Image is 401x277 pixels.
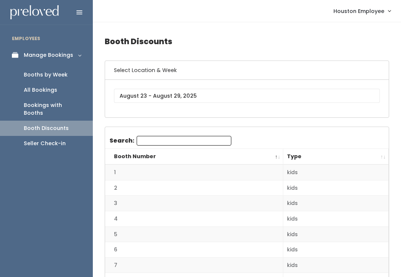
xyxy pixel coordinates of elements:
[105,31,389,52] h4: Booth Discounts
[283,242,389,258] td: kids
[24,101,81,117] div: Bookings with Booths
[105,227,283,242] td: 5
[105,257,283,273] td: 7
[110,136,231,146] label: Search:
[24,140,66,147] div: Seller Check-in
[105,180,283,196] td: 2
[10,5,59,20] img: preloved logo
[105,164,283,180] td: 1
[24,51,73,59] div: Manage Bookings
[137,136,231,146] input: Search:
[24,86,57,94] div: All Bookings
[105,196,283,211] td: 3
[333,7,384,15] span: Houston Employee
[283,180,389,196] td: kids
[114,89,380,103] input: August 23 - August 29, 2025
[283,149,389,165] th: Type: activate to sort column ascending
[105,211,283,227] td: 4
[105,149,283,165] th: Booth Number: activate to sort column descending
[105,242,283,258] td: 6
[283,211,389,227] td: kids
[283,227,389,242] td: kids
[24,71,68,79] div: Booths by Week
[283,257,389,273] td: kids
[105,61,389,80] h6: Select Location & Week
[283,196,389,211] td: kids
[283,164,389,180] td: kids
[24,124,69,132] div: Booth Discounts
[326,3,398,19] a: Houston Employee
